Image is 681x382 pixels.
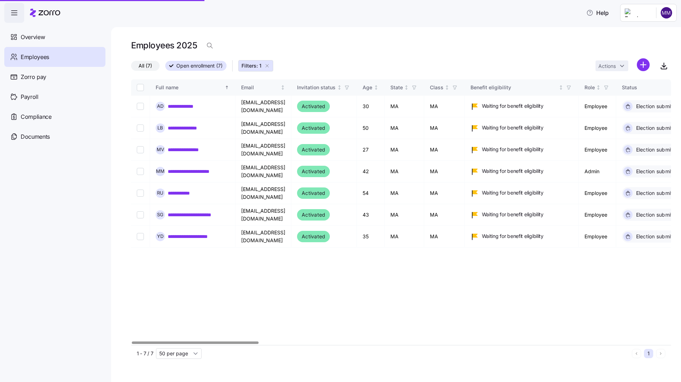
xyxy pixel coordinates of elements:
button: 1 [644,349,653,358]
div: Role [584,84,595,91]
button: Previous page [632,349,641,358]
td: MA [424,204,465,226]
a: Overview [4,27,105,47]
span: Waiting for benefit eligibility [482,233,544,240]
td: [EMAIL_ADDRESS][DOMAIN_NAME] [235,96,291,117]
span: Overview [21,33,45,42]
span: Election submitted [634,211,681,218]
a: Payroll [4,87,105,107]
input: Select record 7 [137,233,144,240]
span: Help [586,9,609,17]
td: Employee [579,226,616,248]
td: MA [385,139,424,161]
td: [EMAIL_ADDRESS][DOMAIN_NAME] [235,117,291,139]
td: 50 [357,117,385,139]
div: Benefit eligibility [471,84,557,91]
span: Election submitted [634,168,681,175]
button: Filters: 1 [238,60,273,71]
div: Full name [156,84,223,91]
a: Zorro pay [4,67,105,87]
div: Class [430,84,443,91]
button: Next page [656,349,665,358]
a: Documents [4,127,105,147]
div: Not sorted [445,85,449,90]
img: c7500ab85f6c991aee20b7272b35d42d [661,7,672,18]
span: Documents [21,132,50,141]
span: Activated [302,189,325,197]
td: [EMAIL_ADDRESS][DOMAIN_NAME] [235,182,291,204]
input: Select record 5 [137,190,144,197]
td: 42 [357,161,385,182]
td: Employee [579,117,616,139]
span: Employees [21,53,49,62]
input: Select record 1 [137,103,144,110]
td: MA [385,226,424,248]
td: Employee [579,204,616,226]
td: 43 [357,204,385,226]
button: Actions [596,60,628,71]
div: Sorted ascending [224,85,229,90]
span: 1 - 7 / 7 [137,350,153,357]
span: Waiting for benefit eligibility [482,189,544,196]
td: MA [424,182,465,204]
input: Select record 4 [137,168,144,175]
td: MA [424,161,465,182]
td: MA [424,117,465,139]
span: Waiting for benefit eligibility [482,102,544,110]
span: Election submitted [634,233,681,240]
div: Not sorted [404,85,409,90]
th: ClassNot sorted [424,79,465,96]
span: Election submitted [634,190,681,197]
td: [EMAIL_ADDRESS][DOMAIN_NAME] [235,226,291,248]
span: Waiting for benefit eligibility [482,124,544,131]
span: Waiting for benefit eligibility [482,168,544,175]
div: Status [622,84,669,91]
span: R U [157,191,163,195]
td: 35 [357,226,385,248]
td: MA [385,161,424,182]
td: MA [424,96,465,117]
span: Activated [302,232,325,241]
th: Benefit eligibilityNot sorted [465,79,579,96]
span: Activated [302,124,325,132]
span: M V [157,147,164,152]
div: Email [241,84,279,91]
td: 27 [357,139,385,161]
span: Activated [302,211,325,219]
span: Zorro pay [21,73,46,81]
span: Election submitted [634,124,681,132]
span: Waiting for benefit eligibility [482,211,544,218]
input: Select record 6 [137,211,144,218]
td: MA [385,182,424,204]
td: MA [424,139,465,161]
img: Employer logo [625,9,650,17]
input: Select all records [137,84,144,91]
h1: Employees 2025 [131,40,197,51]
span: L B [157,126,163,130]
th: AgeNot sorted [357,79,385,96]
span: Y D [157,234,163,239]
div: Not sorted [596,85,601,90]
div: Not sorted [558,85,563,90]
span: Filters: 1 [241,62,261,69]
div: State [390,84,403,91]
span: Open enrollment (7) [176,61,223,70]
div: Not sorted [280,85,285,90]
td: 54 [357,182,385,204]
td: Employee [579,139,616,161]
span: Payroll [21,92,38,101]
input: Select record 2 [137,124,144,132]
td: Employee [579,96,616,117]
span: Activated [302,145,325,154]
div: Age [363,84,372,91]
td: [EMAIL_ADDRESS][DOMAIN_NAME] [235,139,291,161]
span: Actions [598,64,616,69]
th: EmailNot sorted [235,79,291,96]
svg: add icon [637,58,650,71]
td: [EMAIL_ADDRESS][DOMAIN_NAME] [235,161,291,182]
td: [EMAIL_ADDRESS][DOMAIN_NAME] [235,204,291,226]
td: MA [385,117,424,139]
th: StateNot sorted [385,79,424,96]
input: Select record 3 [137,146,144,153]
th: Full nameSorted ascending [150,79,235,96]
